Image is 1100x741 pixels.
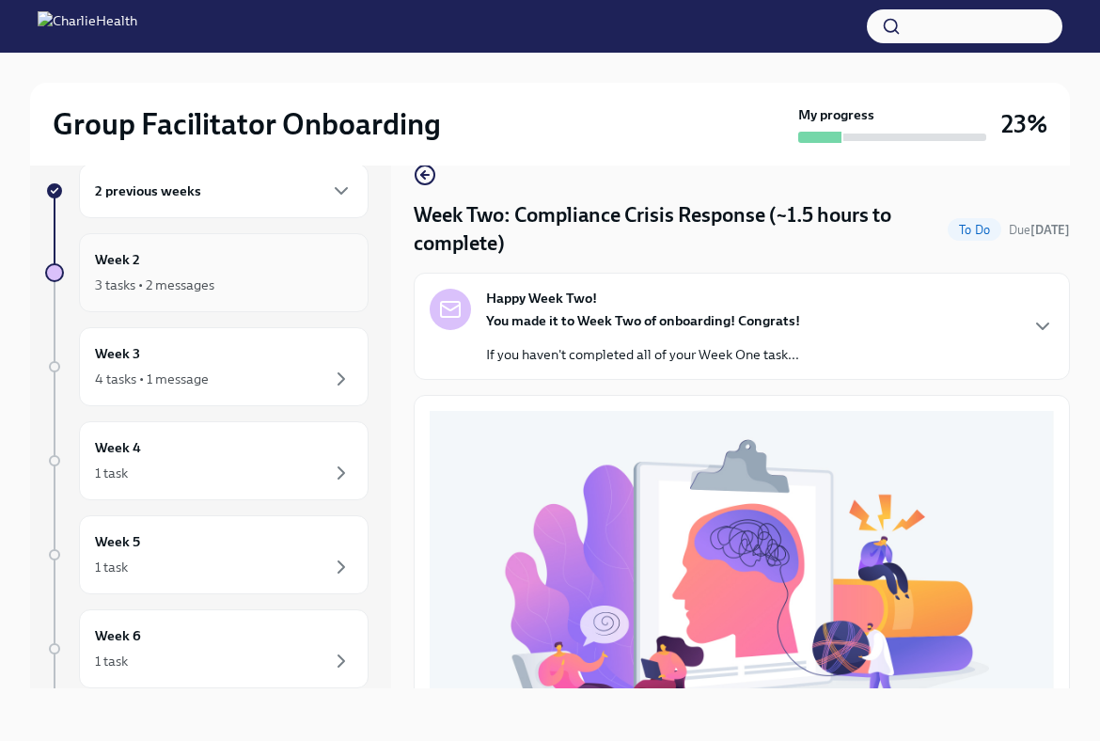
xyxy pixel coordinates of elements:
strong: My progress [798,105,874,124]
div: 4 tasks • 1 message [95,370,209,388]
div: 1 task [95,652,128,670]
strong: [DATE] [1030,223,1070,237]
div: 1 task [95,558,128,576]
h6: Week 3 [95,343,140,364]
h2: Group Facilitator Onboarding [53,105,441,143]
span: To Do [948,223,1001,237]
a: Week 34 tasks • 1 message [45,327,369,406]
h6: Week 6 [95,625,141,646]
strong: You made it to Week Two of onboarding! Congrats! [486,312,800,329]
img: CharlieHealth [38,11,137,41]
h6: Week 2 [95,249,140,270]
span: September 1st, 2025 10:00 [1009,221,1070,239]
span: Due [1009,223,1070,237]
h6: Week 5 [95,531,140,552]
div: 2 previous weeks [79,164,369,218]
a: Week 61 task [45,609,369,688]
p: If you haven't completed all of your Week One task... [486,345,800,364]
h3: 23% [1001,107,1047,141]
a: Week 41 task [45,421,369,500]
h4: Week Two: Compliance Crisis Response (~1.5 hours to complete) [414,201,940,258]
strong: Happy Week Two! [486,289,597,307]
a: Week 51 task [45,515,369,594]
h6: Week 4 [95,437,141,458]
div: 3 tasks • 2 messages [95,276,214,294]
a: Week 23 tasks • 2 messages [45,233,369,312]
div: 1 task [95,464,128,482]
h6: 2 previous weeks [95,181,201,201]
